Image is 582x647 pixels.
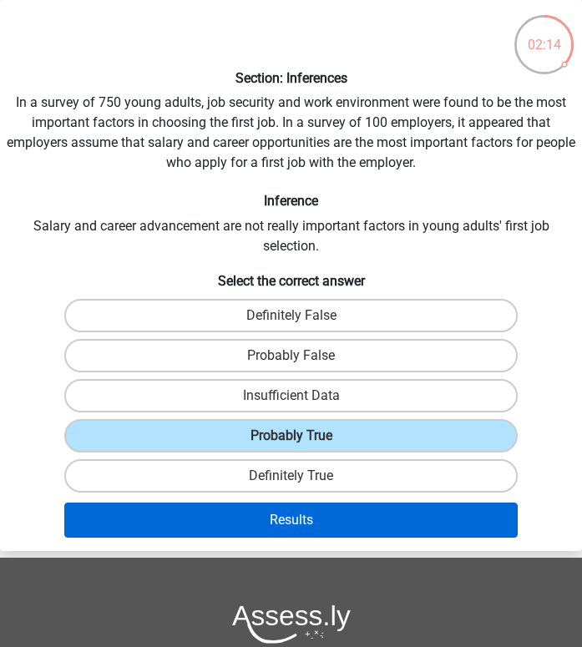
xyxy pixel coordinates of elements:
h6: Inference [7,193,575,209]
label: Definitely False [64,299,518,332]
label: Insufficient Data [64,379,518,412]
h6: Section: Inferences [7,70,575,86]
label: Probably False [64,339,518,372]
label: Probably True [64,419,518,452]
h6: Select the correct answer [7,270,575,289]
img: Assessly logo [232,604,351,644]
button: Results [64,503,518,538]
label: Definitely True [64,459,518,493]
div: 02:14 [513,13,575,55]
